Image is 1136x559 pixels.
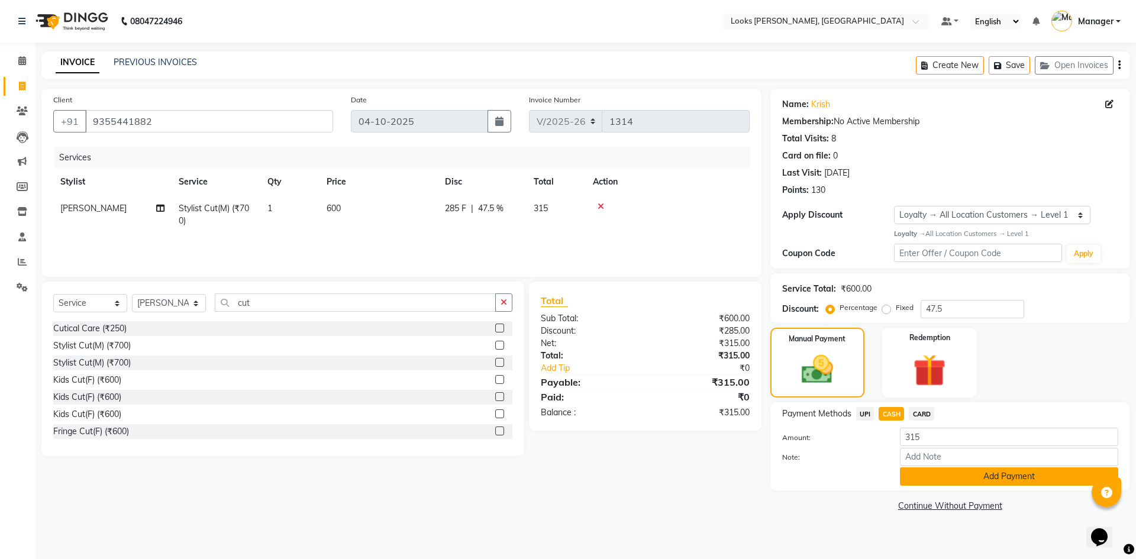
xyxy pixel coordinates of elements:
[903,350,956,391] img: _gift.svg
[54,147,759,169] div: Services
[789,334,845,344] label: Manual Payment
[172,169,260,195] th: Service
[53,322,127,335] div: Cutical Care (₹250)
[471,202,473,215] span: |
[782,115,834,128] div: Membership:
[782,133,829,145] div: Total Visits:
[532,375,645,389] div: Payable:
[645,375,758,389] div: ₹315.00
[260,169,319,195] th: Qty
[900,448,1118,466] input: Add Note
[215,293,496,312] input: Search or Scan
[989,56,1030,75] button: Save
[541,295,568,307] span: Total
[782,115,1118,128] div: No Active Membership
[53,340,131,352] div: Stylist Cut(M) (₹700)
[782,184,809,196] div: Points:
[586,169,750,195] th: Action
[894,230,925,238] strong: Loyalty →
[56,52,99,73] a: INVOICE
[831,133,836,145] div: 8
[782,408,851,420] span: Payment Methods
[773,500,1128,512] a: Continue Without Payment
[1067,245,1100,263] button: Apply
[1051,11,1072,31] img: Manager
[527,169,586,195] th: Total
[30,5,111,38] img: logo
[532,406,645,419] div: Balance :
[445,202,466,215] span: 285 F
[773,452,891,463] label: Note:
[85,110,333,133] input: Search by Name/Mobile/Email/Code
[841,283,872,295] div: ₹600.00
[130,5,182,38] b: 08047224946
[529,95,580,105] label: Invoice Number
[811,184,825,196] div: 130
[1035,56,1114,75] button: Open Invoices
[645,350,758,362] div: ₹315.00
[179,203,249,226] span: Stylist Cut(M) (₹700)
[53,357,131,369] div: Stylist Cut(M) (₹700)
[53,110,86,133] button: +91
[894,229,1118,239] div: All Location Customers → Level 1
[645,406,758,419] div: ₹315.00
[532,362,664,374] a: Add Tip
[114,57,197,67] a: PREVIOUS INVOICES
[53,169,172,195] th: Stylist
[532,390,645,404] div: Paid:
[782,247,894,260] div: Coupon Code
[532,337,645,350] div: Net:
[773,432,891,443] label: Amount:
[782,283,836,295] div: Service Total:
[532,350,645,362] div: Total:
[534,203,548,214] span: 315
[53,374,121,386] div: Kids Cut(F) (₹600)
[909,407,934,421] span: CARD
[782,303,819,315] div: Discount:
[645,325,758,337] div: ₹285.00
[327,203,341,214] span: 600
[478,202,504,215] span: 47.5 %
[782,167,822,179] div: Last Visit:
[645,312,758,325] div: ₹600.00
[53,391,121,403] div: Kids Cut(F) (₹600)
[53,95,72,105] label: Client
[782,209,894,221] div: Apply Discount
[53,425,129,438] div: Fringe Cut(F) (₹600)
[532,312,645,325] div: Sub Total:
[532,325,645,337] div: Discount:
[900,467,1118,486] button: Add Payment
[645,390,758,404] div: ₹0
[909,332,950,343] label: Redemption
[894,244,1062,262] input: Enter Offer / Coupon Code
[916,56,984,75] button: Create New
[60,203,127,214] span: [PERSON_NAME]
[824,167,850,179] div: [DATE]
[833,150,838,162] div: 0
[856,407,874,421] span: UPI
[782,98,809,111] div: Name:
[896,302,914,313] label: Fixed
[1086,512,1124,547] iframe: chat widget
[840,302,877,313] label: Percentage
[1078,15,1114,28] span: Manager
[900,428,1118,446] input: Amount
[792,351,843,387] img: _cash.svg
[351,95,367,105] label: Date
[664,362,758,374] div: ₹0
[879,407,904,421] span: CASH
[811,98,830,111] a: Krish
[782,150,831,162] div: Card on file:
[645,337,758,350] div: ₹315.00
[438,169,527,195] th: Disc
[53,408,121,421] div: Kids Cut(F) (₹600)
[267,203,272,214] span: 1
[319,169,438,195] th: Price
